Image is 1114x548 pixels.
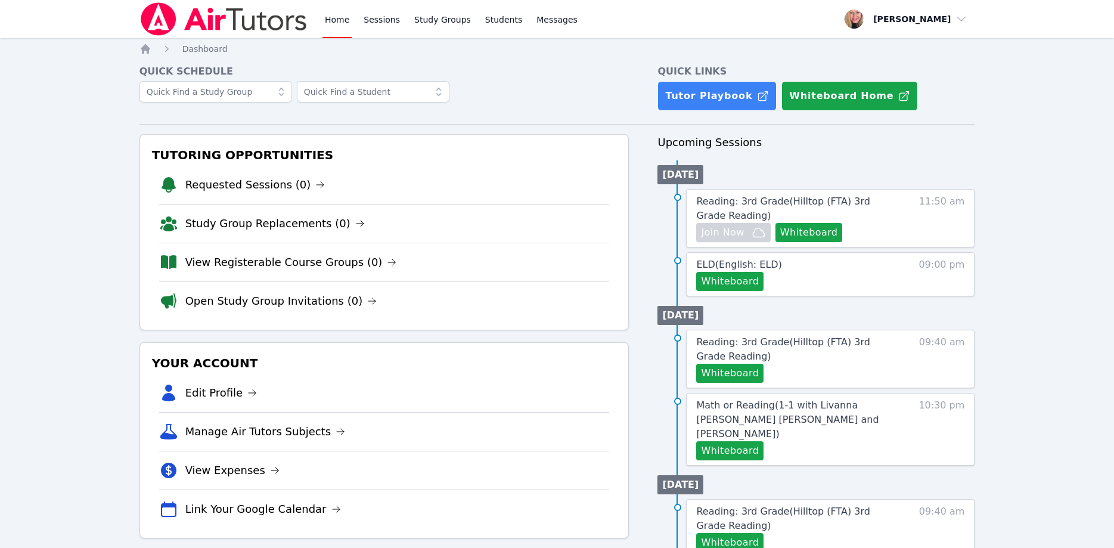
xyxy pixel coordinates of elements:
[919,335,965,383] span: 09:40 am
[657,475,703,494] li: [DATE]
[657,81,777,111] a: Tutor Playbook
[297,81,449,103] input: Quick Find a Student
[696,400,879,439] span: Math or Reading ( 1-1 with Livanna [PERSON_NAME] [PERSON_NAME] and [PERSON_NAME] )
[696,364,764,383] button: Whiteboard
[696,223,770,242] button: Join Now
[696,258,781,272] a: ELD(English: ELD)
[185,215,365,232] a: Study Group Replacements (0)
[182,43,228,55] a: Dashboard
[696,259,781,270] span: ELD ( English: ELD )
[696,336,870,362] span: Reading: 3rd Grade ( Hilltop (FTA) 3rd Grade Reading )
[657,134,975,151] h3: Upcoming Sessions
[139,43,975,55] nav: Breadcrumb
[536,14,578,26] span: Messages
[185,423,346,440] a: Manage Air Tutors Subjects
[185,462,280,479] a: View Expenses
[139,64,629,79] h4: Quick Schedule
[185,293,377,309] a: Open Study Group Invitations (0)
[182,44,228,54] span: Dashboard
[781,81,918,111] button: Whiteboard Home
[696,441,764,460] button: Whiteboard
[696,398,897,441] a: Math or Reading(1-1 with Livanna [PERSON_NAME] [PERSON_NAME] and [PERSON_NAME])
[185,177,325,193] a: Requested Sessions (0)
[919,194,965,242] span: 11:50 am
[657,165,703,184] li: [DATE]
[150,144,619,166] h3: Tutoring Opportunities
[918,398,964,460] span: 10:30 pm
[696,196,870,221] span: Reading: 3rd Grade ( Hilltop (FTA) 3rd Grade Reading )
[775,223,843,242] button: Whiteboard
[696,504,897,533] a: Reading: 3rd Grade(Hilltop (FTA) 3rd Grade Reading)
[150,352,619,374] h3: Your Account
[918,258,964,291] span: 09:00 pm
[696,272,764,291] button: Whiteboard
[139,81,292,103] input: Quick Find a Study Group
[657,64,975,79] h4: Quick Links
[696,194,897,223] a: Reading: 3rd Grade(Hilltop (FTA) 3rd Grade Reading)
[657,306,703,325] li: [DATE]
[185,254,397,271] a: View Registerable Course Groups (0)
[185,501,341,518] a: Link Your Google Calendar
[185,385,257,401] a: Edit Profile
[701,225,744,240] span: Join Now
[139,2,308,36] img: Air Tutors
[696,335,897,364] a: Reading: 3rd Grade(Hilltop (FTA) 3rd Grade Reading)
[696,506,870,531] span: Reading: 3rd Grade ( Hilltop (FTA) 3rd Grade Reading )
